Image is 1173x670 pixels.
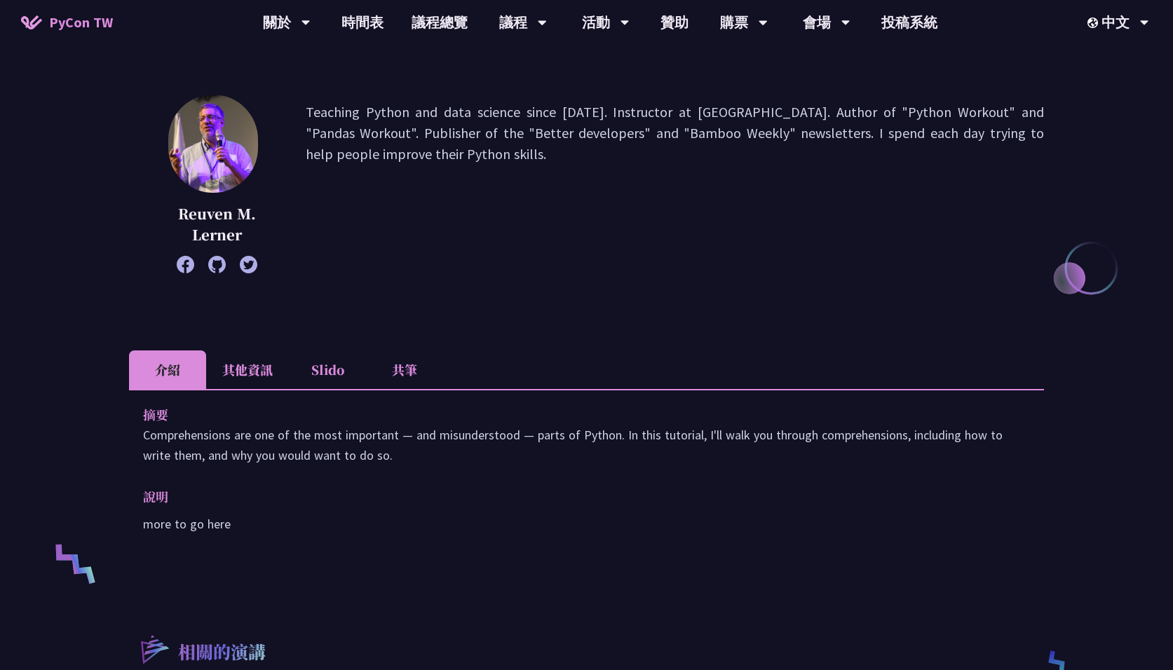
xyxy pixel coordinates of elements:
p: 相關的演講 [178,639,266,667]
img: Locale Icon [1087,18,1101,28]
li: 其他資訊 [206,350,289,389]
p: Comprehensions are one of the most important — and misunderstood — parts of Python. In this tutor... [143,425,1030,465]
li: Slido [289,350,366,389]
p: 說明 [143,486,1002,507]
p: more to go here [143,514,1030,534]
a: PyCon TW [7,5,127,40]
p: Teaching Python and data science since [DATE]. Instructor at [GEOGRAPHIC_DATA]. Author of "Python... [306,102,1044,266]
img: Reuven M. Lerner [168,95,258,193]
li: 共筆 [366,350,443,389]
p: Reuven M. Lerner [164,203,271,245]
li: 介紹 [129,350,206,389]
p: 摘要 [143,404,1002,425]
span: PyCon TW [49,12,113,33]
img: Home icon of PyCon TW 2025 [21,15,42,29]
